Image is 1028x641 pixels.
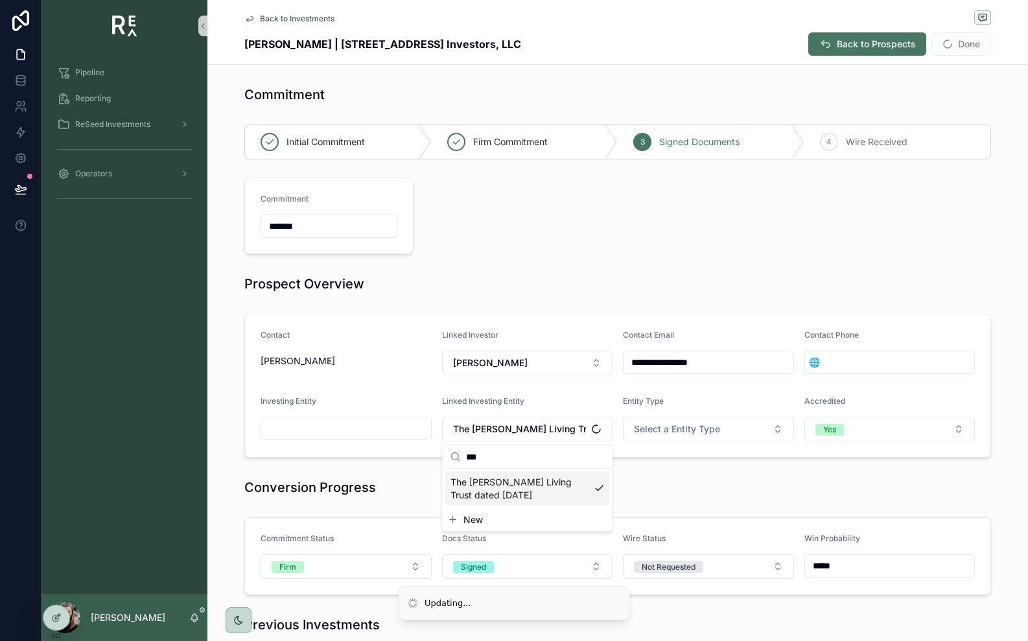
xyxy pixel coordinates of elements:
[659,135,740,148] span: Signed Documents
[623,330,674,340] span: Contact Email
[261,533,334,543] span: Commitment Status
[804,533,860,543] span: Win Probability
[808,32,926,56] button: Back to Prospects
[261,396,316,406] span: Investing Entity
[91,611,165,624] p: [PERSON_NAME]
[642,561,695,573] div: Not Requested
[75,119,150,130] span: ReSeed Investments
[244,478,376,496] h1: Conversion Progress
[261,330,290,340] span: Contact
[112,16,137,36] img: App logo
[244,14,334,24] a: Back to Investments
[623,396,664,406] span: Entity Type
[75,67,104,78] span: Pipeline
[49,61,200,84] a: Pipeline
[244,616,380,634] h1: Previous Investments
[826,137,832,147] span: 4
[450,476,589,502] span: The [PERSON_NAME] Living Trust dated [DATE]
[623,533,666,543] span: Wire Status
[261,554,432,579] button: Select Button
[453,423,587,436] span: The [PERSON_NAME] Living Trust dated [DATE]
[279,561,296,573] div: Firm
[634,423,720,436] span: Select a Entity Type
[623,554,794,579] button: Select Button
[442,330,498,340] span: Linked Investor
[453,356,528,369] span: [PERSON_NAME]
[804,396,845,406] span: Accredited
[244,36,521,52] strong: [PERSON_NAME] | [STREET_ADDRESS] Investors, LLC
[442,533,486,543] span: Docs Status
[442,396,524,406] span: Linked Investing Entity
[442,351,613,375] button: Select Button
[260,14,334,24] span: Back to Investments
[640,137,645,147] span: 3
[442,417,613,441] button: Select Button
[41,52,207,226] div: scrollable content
[443,469,613,508] div: Suggestions
[49,113,200,136] a: ReSeed Investments
[442,554,613,579] button: Select Button
[461,561,486,573] div: Signed
[244,275,364,293] h1: Prospect Overview
[75,93,111,104] span: Reporting
[804,330,859,340] span: Contact Phone
[473,135,548,148] span: Firm Commitment
[75,169,112,179] span: Operators
[49,87,200,110] a: Reporting
[261,355,432,367] span: [PERSON_NAME]
[623,417,794,441] button: Select Button
[805,351,824,374] button: Select Button
[823,424,836,436] div: Yes
[286,135,365,148] span: Initial Commitment
[261,194,309,204] span: Commitment
[49,162,200,185] a: Operators
[837,38,916,51] span: Back to Prospects
[448,513,607,526] button: New
[846,135,907,148] span: Wire Received
[463,513,483,526] span: New
[804,417,975,441] button: Select Button
[244,86,325,104] h1: Commitment
[809,356,820,369] span: 🌐
[425,597,471,610] div: Updating...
